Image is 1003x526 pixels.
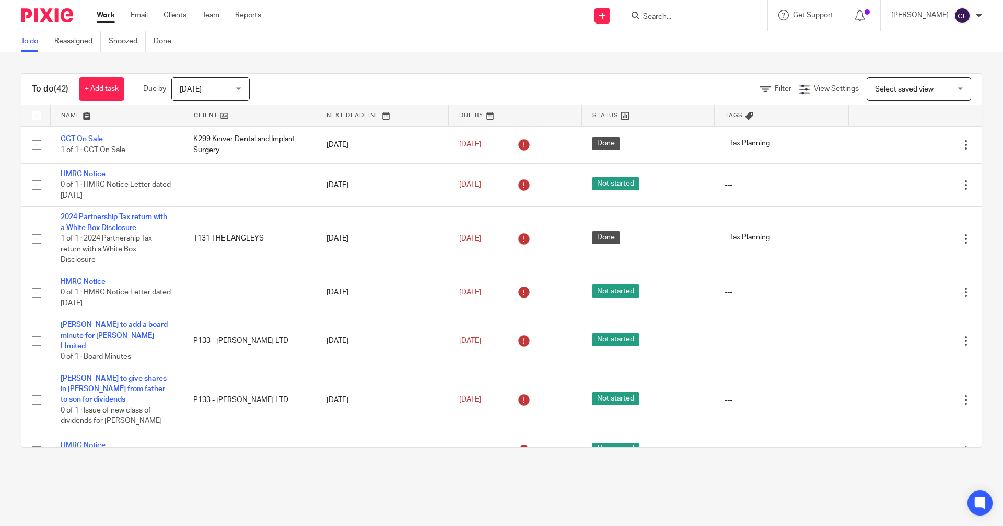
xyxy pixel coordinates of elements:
[954,7,971,24] img: svg%3E
[54,31,101,52] a: Reassigned
[316,432,449,469] td: [DATE]
[97,10,115,20] a: Work
[592,443,639,456] span: Not started
[775,85,791,93] span: Filter
[32,84,68,95] h1: To do
[54,85,68,93] span: (42)
[61,289,171,307] span: 0 of 1 · HMRC Notice Letter dated [DATE]
[61,135,103,143] a: CGT On Sale
[592,231,620,244] span: Done
[459,235,481,242] span: [DATE]
[316,207,449,271] td: [DATE]
[316,163,449,206] td: [DATE]
[183,126,316,163] td: K299 Kinver Dental and Implant Surgery
[592,333,639,346] span: Not started
[459,289,481,296] span: [DATE]
[61,146,125,154] span: 1 of 1 · CGT On Sale
[814,85,859,93] span: View Settings
[79,77,124,101] a: + Add task
[183,368,316,432] td: P133 - [PERSON_NAME] LTD
[459,337,481,345] span: [DATE]
[61,442,106,449] a: HMRC Notice
[459,181,481,188] span: [DATE]
[180,86,202,93] span: [DATE]
[316,368,449,432] td: [DATE]
[459,396,481,404] span: [DATE]
[592,177,639,190] span: Not started
[21,31,46,52] a: To do
[725,395,838,405] div: ---
[143,84,166,94] p: Due by
[725,287,838,298] div: ---
[61,353,131,360] span: 0 of 1 · Board Minutes
[642,13,736,22] input: Search
[21,8,73,22] img: Pixie
[725,445,838,456] div: ---
[61,278,106,285] a: HMRC Notice
[61,407,162,425] span: 0 of 1 · Issue of new class of dividends for [PERSON_NAME]
[61,321,168,350] a: [PERSON_NAME] to add a board minute for [PERSON_NAME] LImited
[316,126,449,163] td: [DATE]
[61,235,152,264] span: 1 of 1 · 2024 Partnership Tax return with a White Box Disclosure
[131,10,148,20] a: Email
[61,375,167,404] a: [PERSON_NAME] to give shares in [PERSON_NAME] from father to son for dividends
[61,170,106,178] a: HMRC Notice
[592,392,639,405] span: Not started
[592,137,620,150] span: Done
[725,137,775,150] span: Tax Planning
[202,10,219,20] a: Team
[61,213,167,231] a: 2024 Partnership Tax return with a White Box Disclosure
[725,231,775,244] span: Tax Planning
[891,10,949,20] p: [PERSON_NAME]
[61,181,171,200] span: 0 of 1 · HMRC Notice Letter dated [DATE]
[316,271,449,314] td: [DATE]
[235,10,261,20] a: Reports
[592,284,639,298] span: Not started
[109,31,146,52] a: Snoozed
[725,180,838,190] div: ---
[459,141,481,148] span: [DATE]
[725,336,838,346] div: ---
[875,86,934,93] span: Select saved view
[793,12,833,19] span: Get Support
[725,112,743,118] span: Tags
[183,207,316,271] td: T131 THE LANGLEYS
[154,31,179,52] a: Done
[316,314,449,368] td: [DATE]
[183,314,316,368] td: P133 - [PERSON_NAME] LTD
[164,10,186,20] a: Clients
[459,447,481,454] span: [DATE]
